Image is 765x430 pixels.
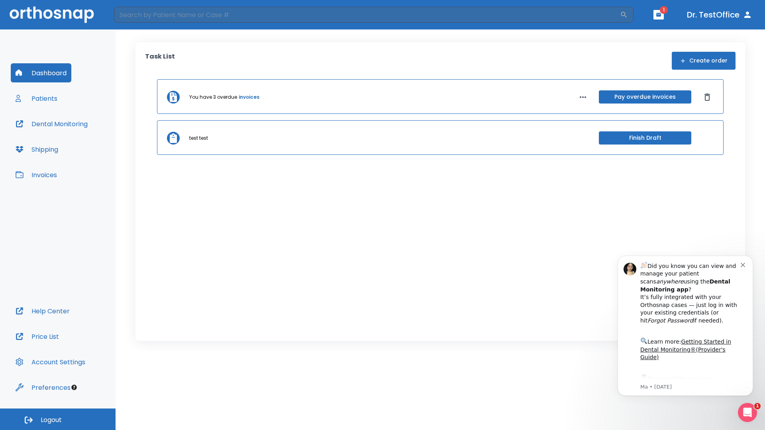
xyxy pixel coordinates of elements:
[11,165,62,184] button: Invoices
[11,114,92,133] button: Dental Monitoring
[10,6,94,23] img: Orthosnap
[11,63,71,82] button: Dashboard
[599,90,691,104] button: Pay overdue invoices
[684,8,755,22] button: Dr. TestOffice
[114,7,620,23] input: Search by Patient Name or Case #
[135,17,141,23] button: Dismiss notification
[189,135,208,142] p: test test
[71,384,78,391] div: Tooltip anchor
[239,94,259,101] a: invoices
[11,352,90,371] button: Account Settings
[672,52,736,70] button: Create order
[11,378,75,397] button: Preferences
[599,131,691,145] button: Finish Draft
[11,301,75,321] button: Help Center
[35,140,135,147] p: Message from Ma, sent 3w ago
[738,403,757,422] iframe: Intercom live chat
[11,140,63,159] button: Shipping
[35,132,106,146] a: App Store
[606,244,765,408] iframe: Intercom notifications message
[701,91,714,104] button: Dismiss
[189,94,237,101] p: You have 3 overdue
[11,89,62,108] button: Patients
[754,403,761,409] span: 1
[660,6,668,14] span: 1
[35,130,135,170] div: Download the app: | ​ Let us know if you need help getting started!
[145,52,175,70] p: Task List
[11,327,64,346] button: Price List
[41,416,62,424] span: Logout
